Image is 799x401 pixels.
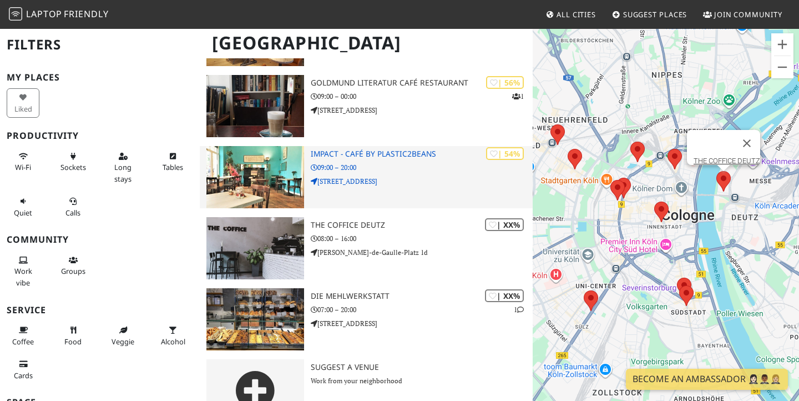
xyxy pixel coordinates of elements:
[311,176,533,187] p: [STREET_ADDRESS]
[57,192,89,222] button: Calls
[311,304,533,315] p: 07:00 – 20:00
[200,75,533,137] a: Goldmund Literatur Café Restaurant | 56% 1 Goldmund Literatur Café Restaurant 09:00 – 00:00 [STRE...
[311,149,533,159] h3: Impact - Café by Plastic2Beans
[200,146,533,208] a: Impact - Café by Plastic2Beans | 54% Impact - Café by Plastic2Beans 09:00 – 20:00 [STREET_ADDRESS]
[311,363,533,372] h3: Suggest a Venue
[14,266,32,287] span: People working
[156,321,189,350] button: Alcohol
[65,208,80,218] span: Video/audio calls
[311,91,533,102] p: 09:00 – 00:00
[7,234,193,245] h3: Community
[771,33,793,56] button: Zoom in
[57,251,89,280] button: Groups
[200,217,533,279] a: THE COFFICE DEUTZ | XX% THE COFFICE DEUTZ 08:00 – 16:00 [PERSON_NAME]-de-Gaulle-Platz 1d
[7,72,193,83] h3: My Places
[311,318,533,329] p: [STREET_ADDRESS]
[9,5,109,24] a: LaptopFriendly LaptopFriendly
[64,8,108,20] span: Friendly
[311,375,533,386] p: Work from your neighborhood
[7,28,193,62] h2: Filters
[9,7,22,21] img: LaptopFriendly
[699,4,787,24] a: Join Community
[7,355,39,384] button: Cards
[714,9,782,19] span: Join Community
[311,292,533,301] h3: Die Mehlwerkstatt
[608,4,692,24] a: Suggest Places
[486,76,524,89] div: | 56%
[512,91,524,102] p: 1
[12,337,34,347] span: Coffee
[514,304,524,315] p: 1
[161,337,185,347] span: Alcohol
[541,4,600,24] a: All Cities
[156,147,189,177] button: Tables
[486,147,524,160] div: | 54%
[107,147,139,188] button: Long stays
[64,337,82,347] span: Food
[200,288,533,350] a: Die Mehlwerkstatt | XX% 1 Die Mehlwerkstatt 07:00 – 20:00 [STREET_ADDRESS]
[311,233,533,244] p: 08:00 – 16:00
[623,9,687,19] span: Suggest Places
[206,217,304,279] img: THE COFFICE DEUTZ
[7,147,39,177] button: Wi-Fi
[163,162,183,172] span: Work-friendly tables
[206,288,304,350] img: Die Mehlwerkstatt
[311,220,533,230] h3: THE COFFICE DEUTZ
[15,162,31,172] span: Stable Wi-Fi
[57,147,89,177] button: Sockets
[626,369,788,390] a: Become an Ambassador 🤵🏻‍♀️🤵🏾‍♂️🤵🏼‍♀️
[61,266,85,276] span: Group tables
[311,105,533,116] p: [STREET_ADDRESS]
[14,208,32,218] span: Quiet
[112,337,134,347] span: Veggie
[7,305,193,315] h3: Service
[557,9,596,19] span: All Cities
[14,370,33,380] span: Credit cards
[485,218,524,231] div: | XX%
[7,251,39,292] button: Work vibe
[771,56,793,78] button: Zoom out
[311,78,533,88] h3: Goldmund Literatur Café Restaurant
[203,28,530,58] h1: [GEOGRAPHIC_DATA]
[311,162,533,173] p: 09:00 – 20:00
[7,131,193,141] h3: Productivity
[734,130,760,157] button: Close
[7,192,39,222] button: Quiet
[311,247,533,258] p: [PERSON_NAME]-de-Gaulle-Platz 1d
[694,157,760,165] a: THE COFFICE DEUTZ
[114,162,132,183] span: Long stays
[60,162,86,172] span: Power sockets
[206,146,304,208] img: Impact - Café by Plastic2Beans
[26,8,62,20] span: Laptop
[107,321,139,350] button: Veggie
[485,289,524,302] div: | XX%
[57,321,89,350] button: Food
[206,75,304,137] img: Goldmund Literatur Café Restaurant
[7,321,39,350] button: Coffee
